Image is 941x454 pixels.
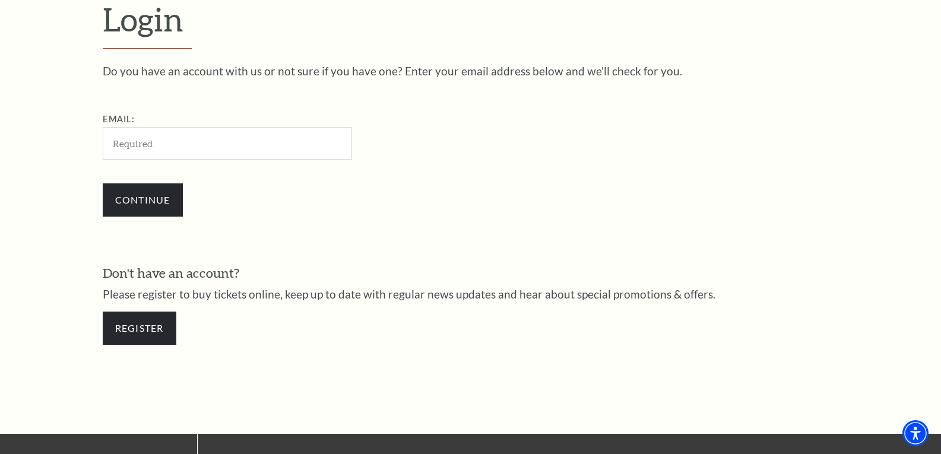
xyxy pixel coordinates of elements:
label: Email: [103,114,135,124]
p: Do you have an account with us or not sure if you have one? Enter your email address below and we... [103,65,839,77]
p: Please register to buy tickets online, keep up to date with regular news updates and hear about s... [103,288,839,300]
input: Submit button [103,183,183,217]
input: Required [103,127,352,160]
h3: Don't have an account? [103,264,839,282]
a: Register [103,312,176,345]
div: Accessibility Menu [902,420,929,446]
